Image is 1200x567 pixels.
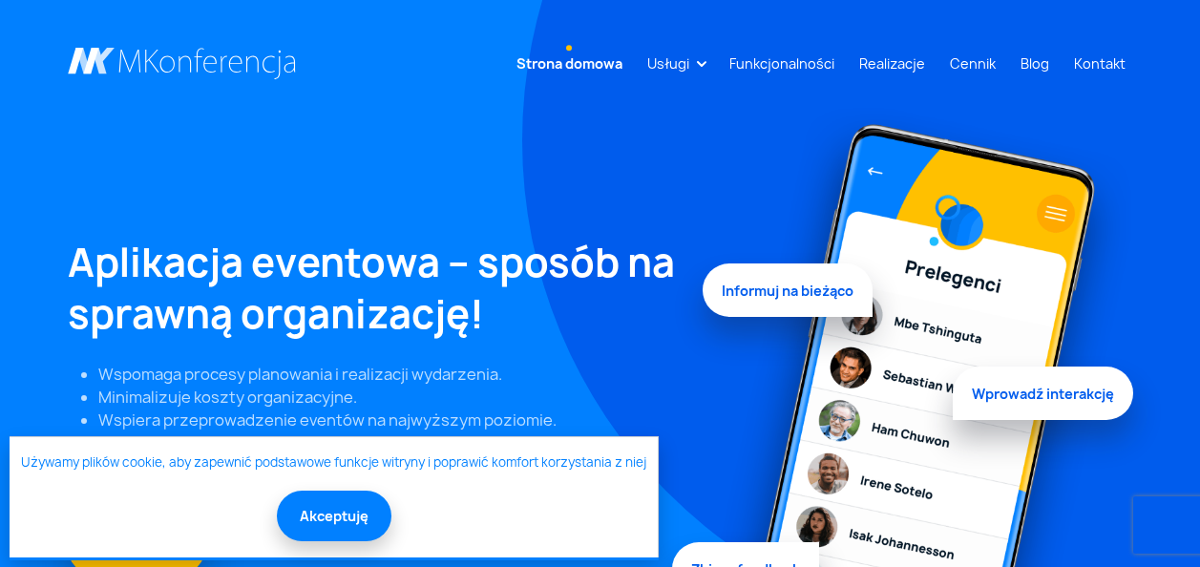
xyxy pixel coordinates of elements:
[852,46,933,81] a: Realizacje
[942,46,1003,81] a: Cennik
[98,386,680,409] li: Minimalizuje koszty organizacyjne.
[703,269,873,323] span: Informuj na bieżąco
[98,431,680,454] li: Umożliwia nawiązywanie relacji między uczestnikami.
[640,46,697,81] a: Usługi
[277,491,391,541] button: Akceptuję
[98,409,680,431] li: Wspiera przeprowadzenie eventów na najwyższym poziomie.
[953,362,1133,415] span: Wprowadź interakcję
[1066,46,1133,81] a: Kontakt
[1013,46,1057,81] a: Blog
[98,363,680,386] li: Wspomaga procesy planowania i realizacji wydarzenia.
[21,453,646,472] a: Używamy plików cookie, aby zapewnić podstawowe funkcje witryny i poprawić komfort korzystania z niej
[509,46,630,81] a: Strona domowa
[68,237,680,340] h1: Aplikacja eventowa – sposób na sprawną organizację!
[722,46,842,81] a: Funkcjonalności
